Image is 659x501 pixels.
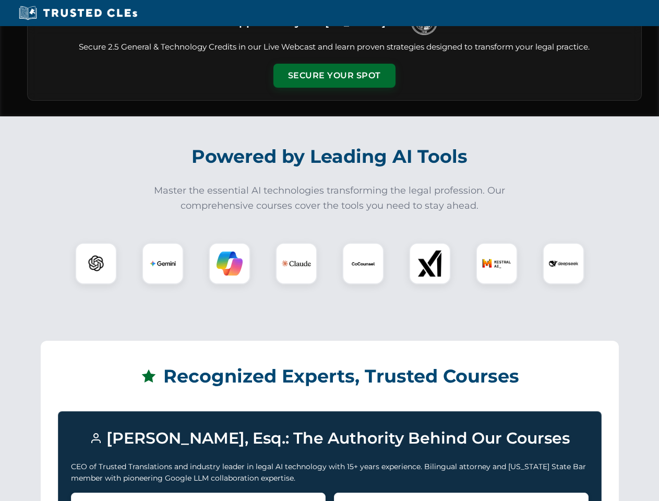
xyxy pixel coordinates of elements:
[147,183,512,213] p: Master the essential AI technologies transforming the legal profession. Our comprehensive courses...
[71,461,589,484] p: CEO of Trusted Translations and industry leader in legal AI technology with 15+ years experience....
[476,243,518,284] div: Mistral AI
[81,248,111,279] img: ChatGPT Logo
[273,64,396,88] button: Secure Your Spot
[543,243,584,284] div: DeepSeek
[71,424,589,452] h3: [PERSON_NAME], Esq.: The Authority Behind Our Courses
[75,243,117,284] div: ChatGPT
[282,249,311,278] img: Claude Logo
[350,250,376,277] img: CoCounsel Logo
[482,249,511,278] img: Mistral AI Logo
[16,5,140,21] img: Trusted CLEs
[549,249,578,278] img: DeepSeek Logo
[150,250,176,277] img: Gemini Logo
[275,243,317,284] div: Claude
[41,138,619,175] h2: Powered by Leading AI Tools
[40,41,629,53] p: Secure 2.5 General & Technology Credits in our Live Webcast and learn proven strategies designed ...
[209,243,250,284] div: Copilot
[342,243,384,284] div: CoCounsel
[217,250,243,277] img: Copilot Logo
[58,358,602,395] h2: Recognized Experts, Trusted Courses
[142,243,184,284] div: Gemini
[409,243,451,284] div: xAI
[417,250,443,277] img: xAI Logo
